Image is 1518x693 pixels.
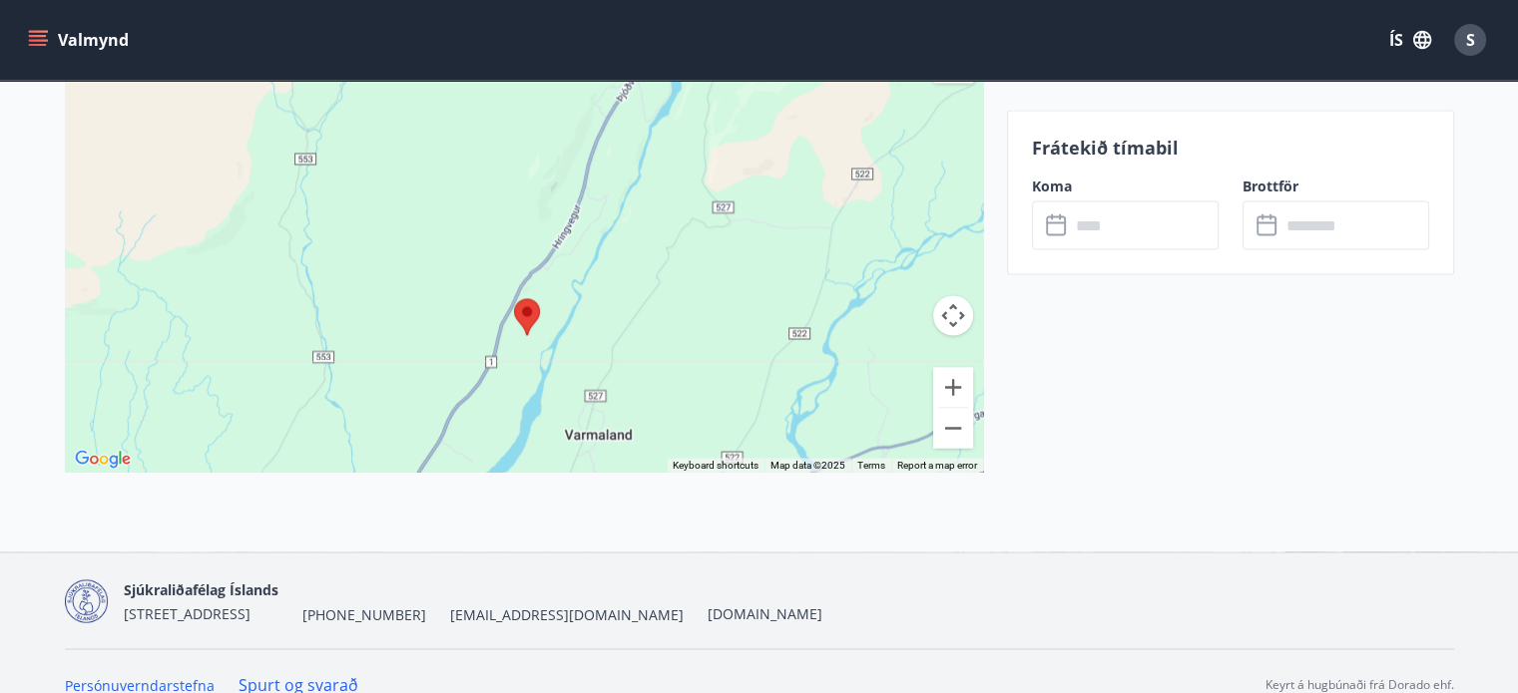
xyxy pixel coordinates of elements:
[933,295,973,335] button: Map camera controls
[124,579,278,598] span: Sjúkraliðafélag Íslands
[1466,29,1475,51] span: S
[708,603,822,622] a: [DOMAIN_NAME]
[70,446,136,472] a: Open this area in Google Maps (opens a new window)
[1032,176,1219,196] label: Koma
[302,604,426,624] span: [PHONE_NUMBER]
[70,446,136,472] img: Google
[1378,22,1442,58] button: ÍS
[1032,135,1429,161] p: Frátekið tímabil
[24,22,137,58] button: menu
[897,459,977,470] a: Report a map error
[1446,16,1494,64] button: S
[450,604,684,624] span: [EMAIL_ADDRESS][DOMAIN_NAME]
[1243,176,1429,196] label: Brottför
[933,408,973,448] button: Zoom out
[124,603,251,622] span: [STREET_ADDRESS]
[673,458,759,472] button: Keyboard shortcuts
[933,367,973,407] button: Zoom in
[857,459,885,470] a: Terms (opens in new tab)
[770,459,845,470] span: Map data ©2025
[65,579,108,622] img: d7T4au2pYIU9thVz4WmmUT9xvMNnFvdnscGDOPEg.png
[1265,675,1454,693] p: Keyrt á hugbúnaði frá Dorado ehf.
